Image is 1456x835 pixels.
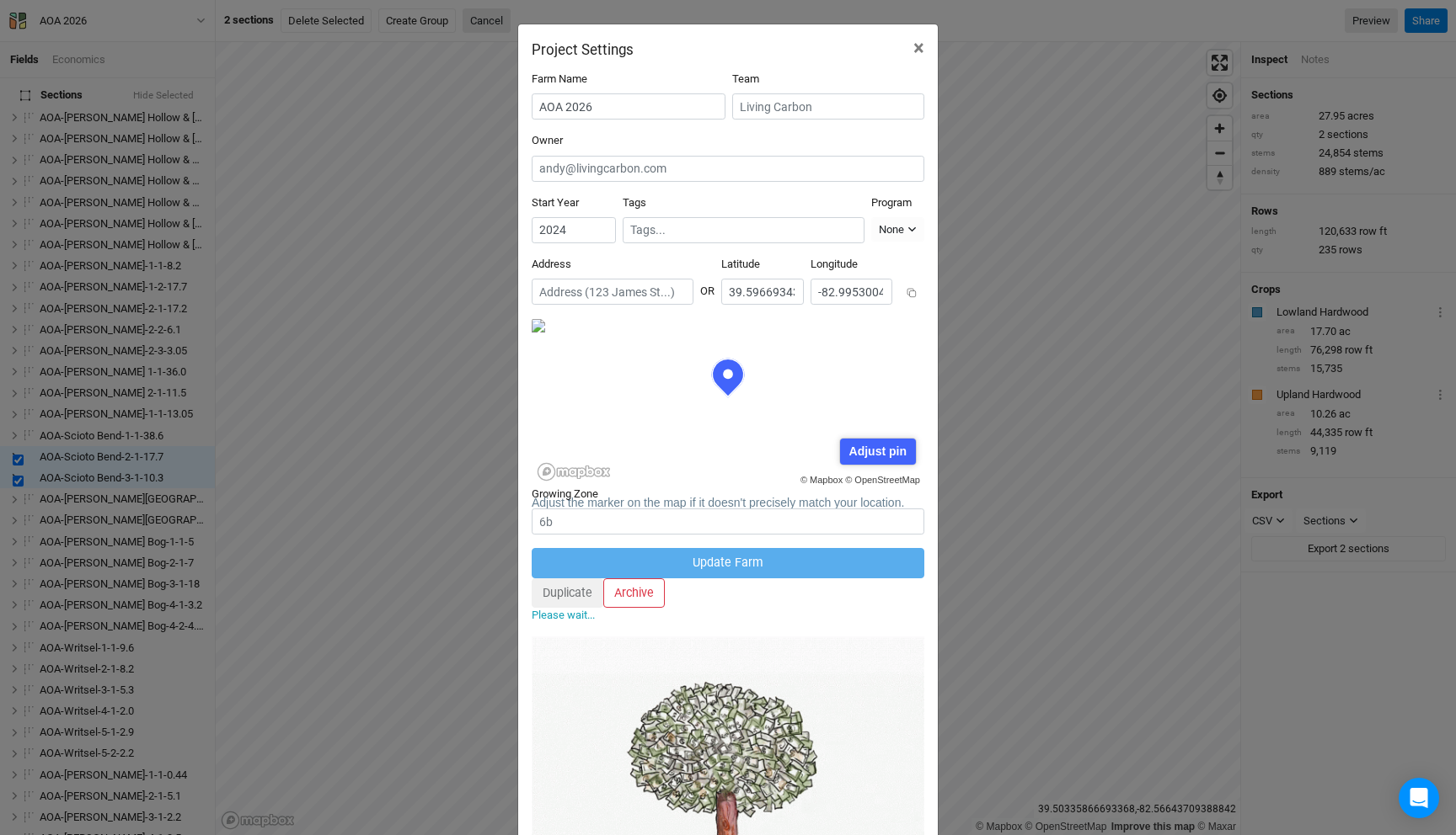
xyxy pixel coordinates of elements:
label: Farm Name [532,72,587,87]
p: Please wait... [532,608,924,623]
button: None [871,217,924,242]
input: Latitude [721,279,803,305]
a: © Mapbox [800,475,843,485]
input: Project/Farm Name [532,93,725,120]
label: Latitude [721,257,760,272]
div: Open Intercom Messenger [1399,778,1439,818]
a: © OpenStreetMap [845,475,920,485]
button: Archive [603,578,665,608]
button: Duplicate [532,578,603,608]
h2: Project Settings [532,41,634,58]
button: Copy [899,280,924,306]
input: Tags... [630,221,857,239]
input: Address (123 James St...) [532,279,693,305]
label: Longitude [811,257,858,272]
label: Tags [623,195,646,210]
button: Update Farm [532,548,924,577]
input: andy@livingcarbon.com [532,156,924,182]
div: None [879,221,904,238]
label: Owner [532,133,563,148]
input: 6b [532,508,924,535]
label: Team [732,72,759,87]
label: Address [532,257,571,272]
button: Close [900,24,938,72]
div: Adjust pin [840,439,915,465]
span: × [913,36,924,60]
input: Longitude [811,279,892,305]
a: Mapbox logo [537,462,611,481]
label: Program [871,195,912,210]
input: Start Year [532,217,616,243]
div: OR [700,270,715,299]
label: Start Year [532,195,579,210]
input: Living Carbon [732,93,924,120]
label: Growing Zone [532,487,598,502]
